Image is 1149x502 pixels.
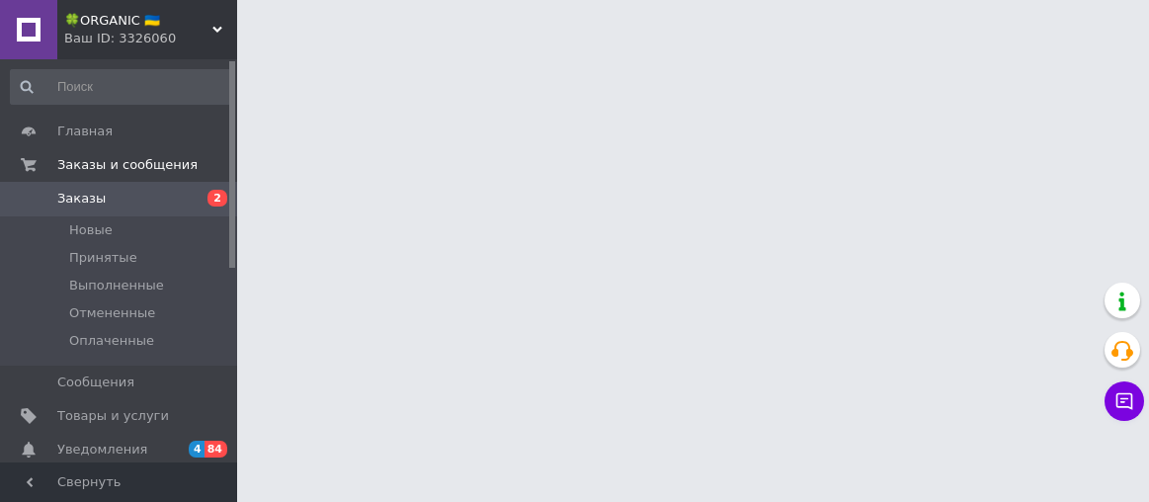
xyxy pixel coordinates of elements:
[69,221,113,239] span: Новые
[69,249,137,267] span: Принятые
[64,30,237,47] div: Ваш ID: 3326060
[10,69,232,105] input: Поиск
[57,407,169,425] span: Товары и услуги
[69,332,154,350] span: Оплаченные
[57,156,198,174] span: Заказы и сообщения
[69,304,155,322] span: Отмененные
[57,441,147,459] span: Уведомления
[69,277,164,294] span: Выполненные
[207,190,227,207] span: 2
[205,441,227,458] span: 84
[57,374,134,391] span: Сообщения
[64,12,212,30] span: 🍀ORGANIC 🇺🇦
[57,123,113,140] span: Главная
[57,190,106,208] span: Заказы
[1105,381,1144,421] button: Чат с покупателем
[189,441,205,458] span: 4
